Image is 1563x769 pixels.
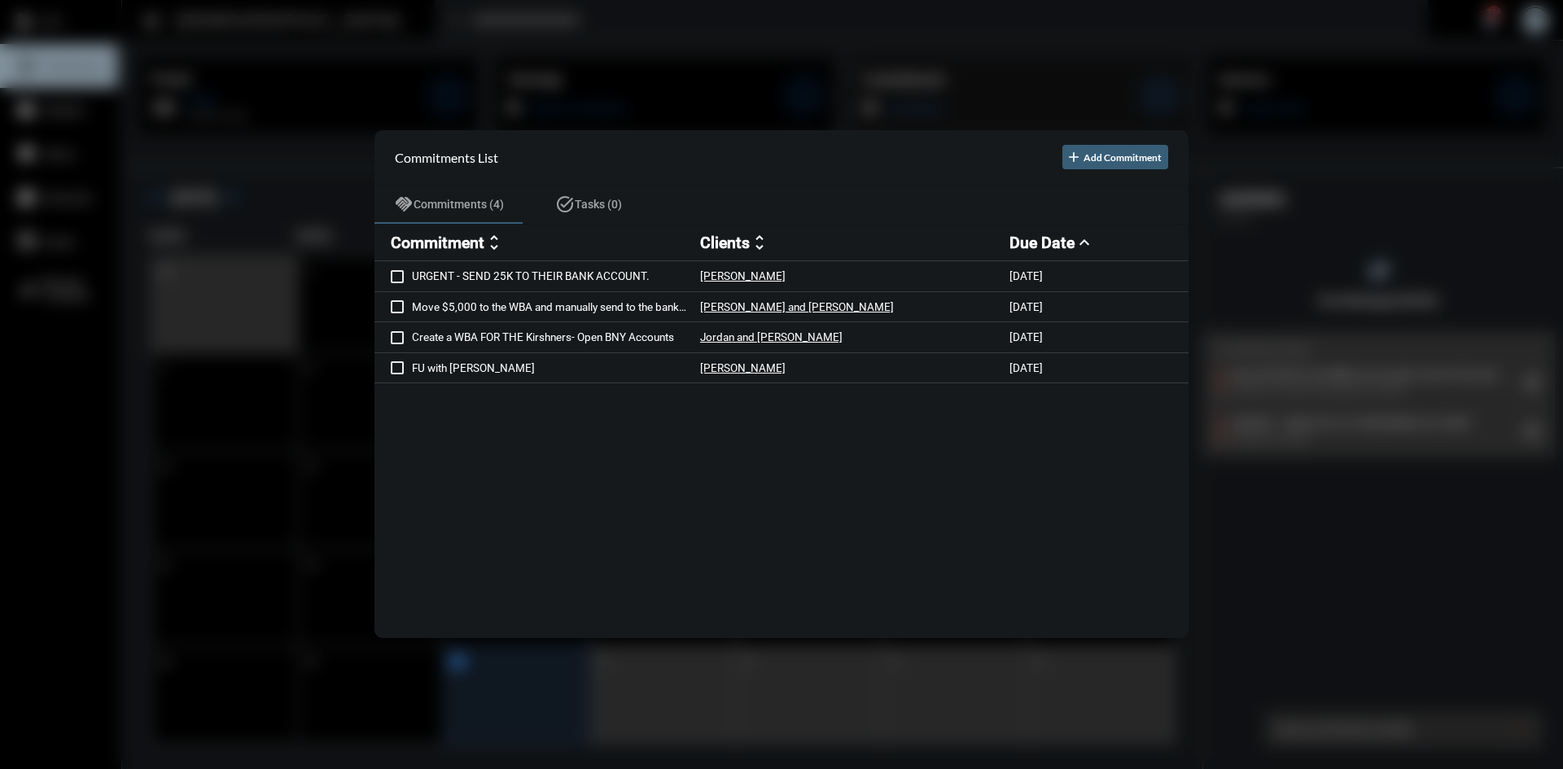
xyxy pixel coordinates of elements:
[1009,270,1043,283] p: [DATE]
[1009,300,1043,313] p: [DATE]
[412,270,700,283] p: URGENT - SEND 25K TO THEIR BANK ACCOUNT.
[700,300,894,313] p: [PERSON_NAME] and [PERSON_NAME]
[700,331,843,344] p: Jordan and [PERSON_NAME]
[1066,149,1082,165] mat-icon: add
[412,300,700,313] p: Move $5,000 to the WBA and manually send to the bank account
[555,194,575,214] mat-icon: task_alt
[1009,361,1043,374] p: [DATE]
[395,150,498,165] h2: Commitments List
[414,198,504,211] span: Commitments (4)
[750,233,769,252] mat-icon: unfold_more
[412,331,700,344] p: Create a WBA FOR THE Kirshners- Open BNY Accounts
[1062,145,1168,169] button: Add Commitment
[1009,234,1075,252] h2: Due Date
[700,361,786,374] p: [PERSON_NAME]
[700,270,786,283] p: [PERSON_NAME]
[394,194,414,214] mat-icon: handshake
[1009,331,1043,344] p: [DATE]
[391,234,484,252] h2: Commitment
[484,233,504,252] mat-icon: unfold_more
[1075,233,1094,252] mat-icon: expand_less
[412,361,700,374] p: FU with [PERSON_NAME]
[575,198,622,211] span: Tasks (0)
[700,234,750,252] h2: Clients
